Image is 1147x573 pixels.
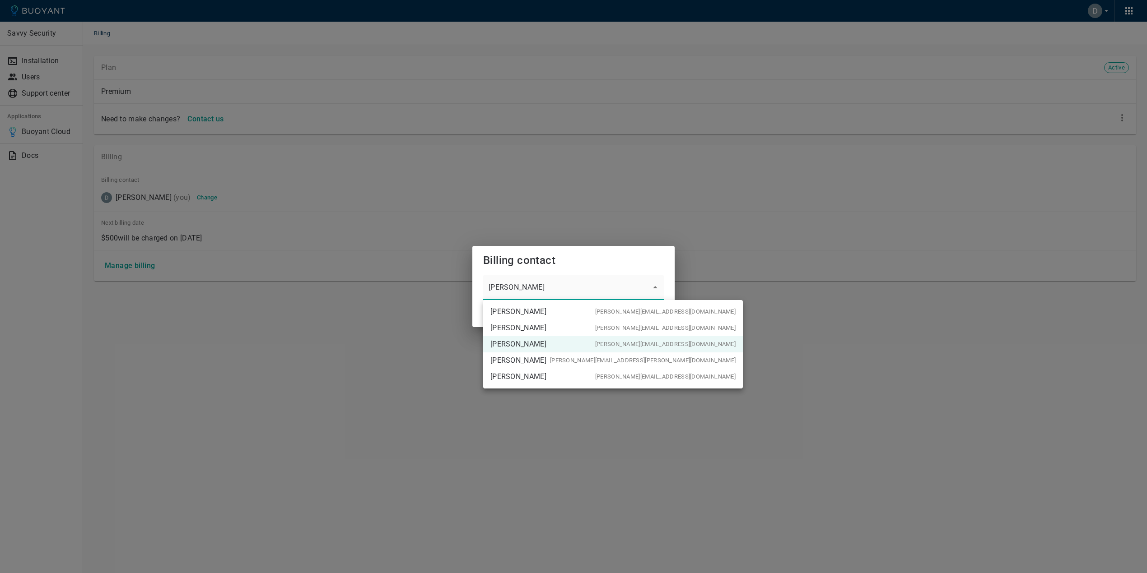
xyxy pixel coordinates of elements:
span: [PERSON_NAME][EMAIL_ADDRESS][DOMAIN_NAME] [595,373,736,380]
span: [PERSON_NAME] [490,372,592,381]
span: [PERSON_NAME] [490,323,592,333]
span: [PERSON_NAME][EMAIL_ADDRESS][DOMAIN_NAME] [595,341,736,348]
span: [PERSON_NAME][EMAIL_ADDRESS][PERSON_NAME][DOMAIN_NAME] [550,357,736,364]
span: [PERSON_NAME] [490,307,592,316]
span: [PERSON_NAME] [490,340,592,349]
span: [PERSON_NAME] [490,356,546,365]
span: [PERSON_NAME][EMAIL_ADDRESS][DOMAIN_NAME] [595,308,736,315]
span: [PERSON_NAME][EMAIL_ADDRESS][DOMAIN_NAME] [595,324,736,332]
